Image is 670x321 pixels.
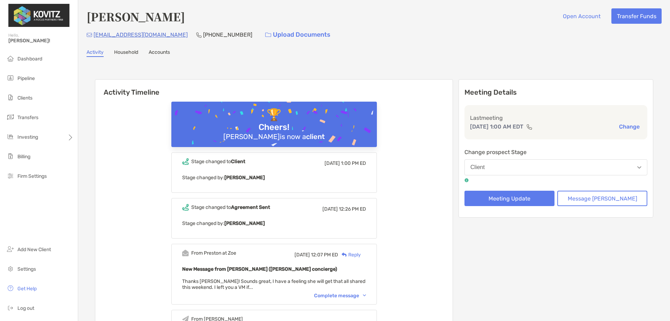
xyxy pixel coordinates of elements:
[221,132,328,141] div: [PERSON_NAME] is now a
[6,54,15,63] img: dashboard icon
[17,286,37,292] span: Get Help
[224,220,265,226] b: [PERSON_NAME]
[322,206,338,212] span: [DATE]
[617,123,642,130] button: Change
[325,160,340,166] span: [DATE]
[306,132,325,141] b: client
[87,33,92,37] img: Email Icon
[6,245,15,253] img: add_new_client icon
[95,80,453,96] h6: Activity Timeline
[256,122,292,132] div: Cheers!
[182,278,365,290] span: Thanks [PERSON_NAME]! Sounds great, I have a feeling she will get that all shared this weekend. I...
[6,304,15,312] img: logout icon
[295,252,310,258] span: [DATE]
[17,115,38,121] span: Transfers
[470,164,485,170] div: Client
[464,159,647,175] button: Client
[6,74,15,82] img: pipeline icon
[6,93,15,102] img: clients icon
[182,173,366,182] p: Stage changed by:
[6,132,15,141] img: investing icon
[464,178,469,182] img: tooltip
[470,122,523,131] p: [DATE] 1:00 AM EDT
[171,102,377,162] img: Confetti
[182,204,189,211] img: Event icon
[342,253,347,257] img: Reply icon
[231,159,245,165] b: Client
[8,3,69,28] img: Zoe Logo
[6,152,15,160] img: billing icon
[17,266,36,272] span: Settings
[314,293,366,299] div: Complete message
[611,8,662,24] button: Transfer Funds
[637,166,641,169] img: Open dropdown arrow
[191,250,236,256] div: From Preston at Zoe
[363,294,366,297] img: Chevron icon
[17,95,32,101] span: Clients
[6,172,15,180] img: firm-settings icon
[338,251,361,258] div: Reply
[149,49,170,57] a: Accounts
[182,250,189,256] img: Event icon
[526,124,533,130] img: communication type
[17,247,51,253] span: Add New Client
[191,159,245,165] div: Stage changed to
[464,191,554,206] button: Meeting Update
[17,173,47,179] span: Firm Settings
[311,252,338,258] span: 12:07 PM ED
[114,49,138,57] a: Household
[341,160,366,166] span: 1:00 PM ED
[264,108,284,122] div: 🏆
[6,284,15,292] img: get-help icon
[339,206,366,212] span: 12:26 PM ED
[470,114,642,122] p: Last meeting
[8,38,74,44] span: [PERSON_NAME]!
[17,305,34,311] span: Log out
[94,30,188,39] p: [EMAIL_ADDRESS][DOMAIN_NAME]
[182,266,337,272] b: New Message from [PERSON_NAME] ([PERSON_NAME] concierge)
[182,219,366,228] p: Stage changed by:
[87,49,104,57] a: Activity
[191,204,270,210] div: Stage changed to
[265,32,271,37] img: button icon
[224,175,265,181] b: [PERSON_NAME]
[231,204,270,210] b: Agreement Sent
[17,134,38,140] span: Investing
[557,191,647,206] button: Message [PERSON_NAME]
[261,27,335,42] a: Upload Documents
[203,30,252,39] p: [PHONE_NUMBER]
[17,56,42,62] span: Dashboard
[17,154,30,160] span: Billing
[464,88,647,97] p: Meeting Details
[87,8,185,24] h4: [PERSON_NAME]
[17,75,35,81] span: Pipeline
[6,113,15,121] img: transfers icon
[464,148,647,156] p: Change prospect Stage
[196,32,202,38] img: Phone Icon
[6,264,15,273] img: settings icon
[557,8,606,24] button: Open Account
[182,158,189,165] img: Event icon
